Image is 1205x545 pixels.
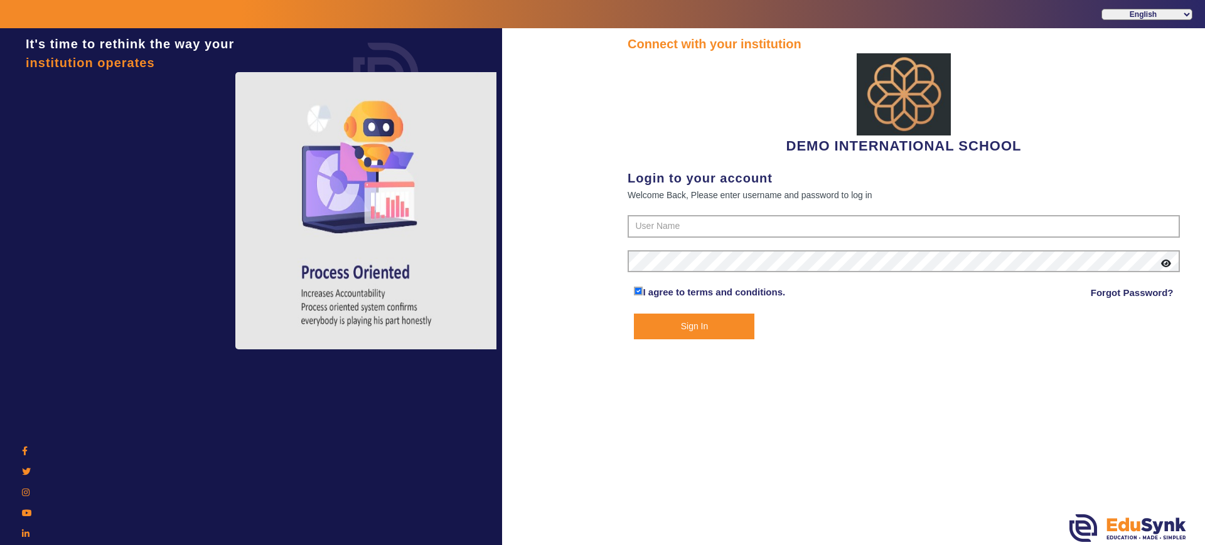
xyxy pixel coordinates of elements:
[628,34,1180,53] div: Connect with your institution
[1091,285,1174,300] a: Forgot Password?
[1069,514,1186,542] img: edusynk.png
[628,215,1180,238] input: User Name
[857,53,951,135] img: abdd4561-dfa5-4bc5-9f22-bd710a8d2831
[643,287,785,297] a: I agree to terms and conditions.
[628,188,1180,203] div: Welcome Back, Please enter username and password to log in
[235,72,499,349] img: login4.png
[339,28,433,122] img: login.png
[628,53,1180,156] div: DEMO INTERNATIONAL SCHOOL
[628,169,1180,188] div: Login to your account
[634,314,754,339] button: Sign In
[26,56,155,70] span: institution operates
[26,37,234,51] span: It's time to rethink the way your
